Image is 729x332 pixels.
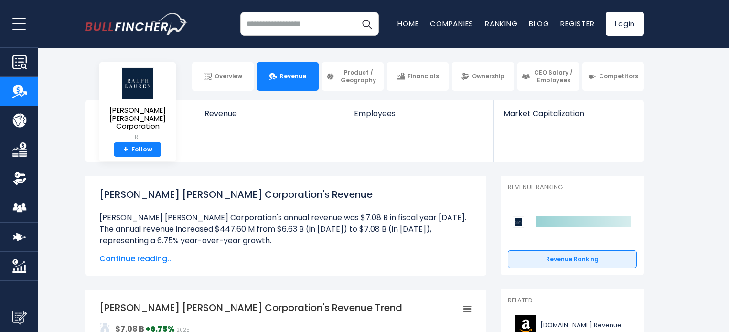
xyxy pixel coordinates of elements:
span: Market Capitalization [504,109,633,118]
span: Competitors [599,73,638,80]
span: Continue reading... [99,253,472,265]
img: Ralph Lauren Corporation competitors logo [513,216,524,228]
span: Ownership [472,73,504,80]
span: CEO Salary / Employees [533,69,575,84]
a: Ranking [485,19,517,29]
strong: + [123,145,128,154]
img: Ownership [12,171,27,186]
p: Revenue Ranking [508,183,637,192]
a: Revenue Ranking [508,250,637,268]
li: [PERSON_NAME] [PERSON_NAME] Corporation's annual revenue was $7.08 B in fiscal year [DATE]. The a... [99,212,472,246]
a: Revenue [257,62,319,91]
a: CEO Salary / Employees [517,62,579,91]
a: Home [397,19,418,29]
a: Ownership [452,62,514,91]
span: [PERSON_NAME] [PERSON_NAME] Corporation [107,107,168,130]
span: Revenue [280,73,306,80]
span: Product / Geography [337,69,379,84]
a: Revenue [195,100,344,134]
span: Overview [214,73,242,80]
a: +Follow [114,142,161,157]
img: bullfincher logo [85,13,188,35]
small: RL [107,133,168,141]
a: Overview [192,62,254,91]
span: Revenue [204,109,335,118]
a: Financials [387,62,449,91]
tspan: [PERSON_NAME] [PERSON_NAME] Corporation's Revenue Trend [99,301,402,314]
a: Go to homepage [85,13,188,35]
a: Companies [430,19,473,29]
a: Competitors [582,62,644,91]
span: Employees [354,109,483,118]
a: Register [560,19,594,29]
a: Login [606,12,644,36]
a: Employees [344,100,493,134]
span: Financials [407,73,439,80]
a: Product / Geography [322,62,384,91]
a: Market Capitalization [494,100,643,134]
a: Blog [529,19,549,29]
h1: [PERSON_NAME] [PERSON_NAME] Corporation's Revenue [99,187,472,202]
button: Search [355,12,379,36]
a: [PERSON_NAME] [PERSON_NAME] Corporation RL [107,67,169,142]
p: Related [508,297,637,305]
